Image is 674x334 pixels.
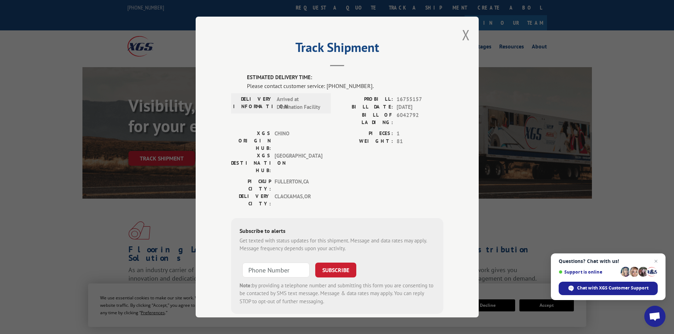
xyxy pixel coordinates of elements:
div: Get texted with status updates for this shipment. Message and data rates may apply. Message frequ... [240,237,435,253]
div: Chat with XGS Customer Support [559,282,658,295]
span: 1 [397,130,443,138]
label: XGS DESTINATION HUB: [231,152,271,174]
div: by providing a telephone number and submitting this form you are consenting to be contacted by SM... [240,282,435,306]
span: 6042792 [397,111,443,126]
span: 81 [397,137,443,146]
span: 16755157 [397,95,443,104]
input: Phone Number [242,263,310,277]
label: BILL OF LADING: [337,111,393,126]
span: Close chat [652,257,660,265]
h2: Track Shipment [231,42,443,56]
button: Close modal [462,25,470,44]
div: Please contact customer service: [PHONE_NUMBER]. [247,82,443,90]
label: BILL DATE: [337,103,393,111]
label: PIECES: [337,130,393,138]
label: DELIVERY INFORMATION: [233,95,273,111]
label: PROBILL: [337,95,393,104]
span: Arrived at Destination Facility [277,95,324,111]
label: WEIGHT: [337,137,393,146]
label: PICKUP CITY: [231,178,271,193]
span: CLACKAMAS , OR [275,193,322,207]
span: [DATE] [397,103,443,111]
span: [GEOGRAPHIC_DATA] [275,152,322,174]
span: Questions? Chat with us! [559,258,658,264]
label: XGS ORIGIN HUB: [231,130,271,152]
button: SUBSCRIBE [315,263,356,277]
span: CHINO [275,130,322,152]
span: Chat with XGS Customer Support [577,285,649,291]
div: Open chat [644,306,666,327]
label: DELIVERY CITY: [231,193,271,207]
label: ESTIMATED DELIVERY TIME: [247,74,443,82]
span: Support is online [559,269,618,275]
div: Subscribe to alerts [240,227,435,237]
span: FULLERTON , CA [275,178,322,193]
strong: Note: [240,282,252,289]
